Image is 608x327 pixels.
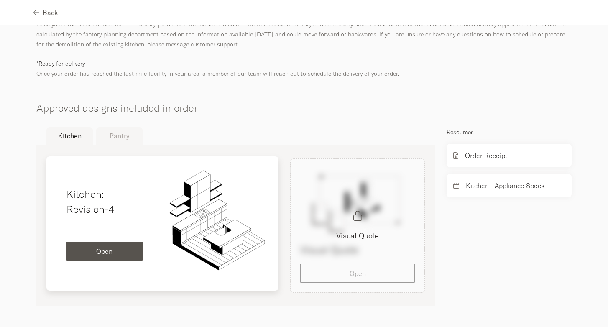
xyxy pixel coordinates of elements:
[36,59,572,79] p: Once your order has reached the last mile facility in your area, a member of our team will reach ...
[96,248,112,255] span: Open
[66,242,143,261] button: Open
[163,166,269,273] img: kitchen.svg
[43,9,58,16] span: Back
[36,60,85,67] span: *Ready for delivery
[447,127,572,137] p: Resources
[96,127,143,145] button: Pantry
[466,181,544,191] p: Kitchen - Appliance Specs
[465,151,507,161] p: Order Receipt
[36,88,572,115] h4: Approved designs included in order
[36,9,572,49] p: Once your order is confirmed with the factory, production will be scheduled and we will receive a...
[33,3,58,22] button: Back
[66,186,143,217] h4: Kitchen: Revision-4
[46,127,93,145] button: Kitchen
